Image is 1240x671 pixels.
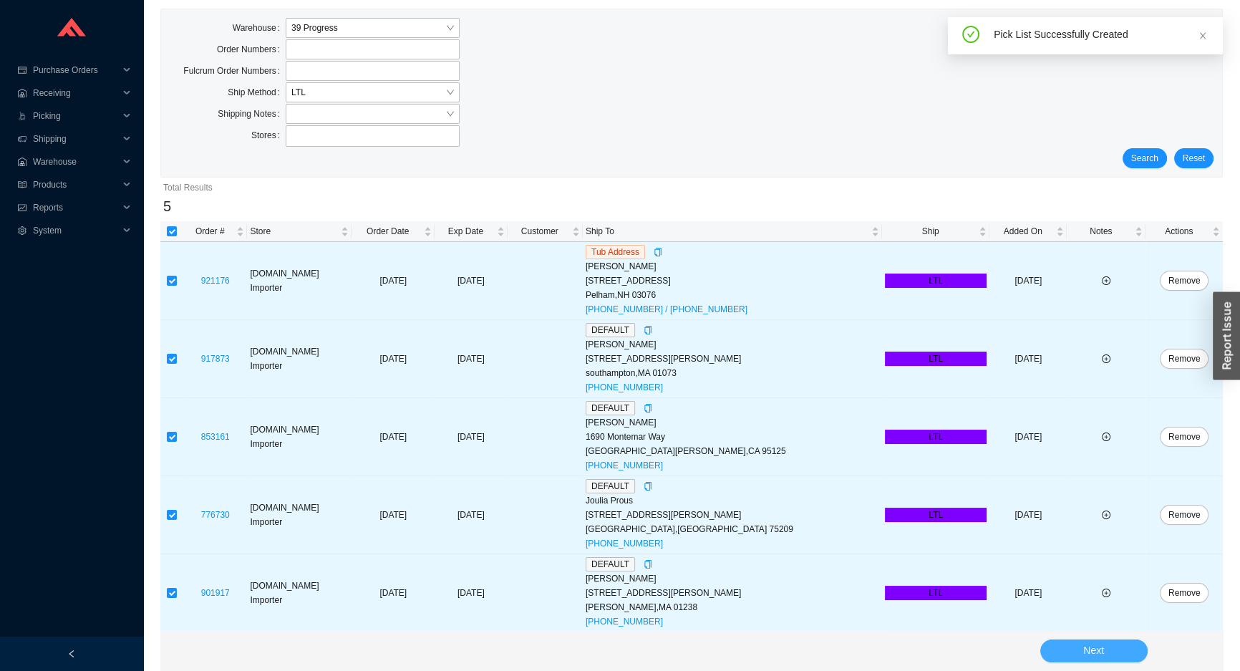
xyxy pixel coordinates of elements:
[586,479,635,493] span: DEFAULT
[1168,274,1201,288] span: Remove
[33,173,119,196] span: Products
[183,61,286,81] label: Fulcrum Order Numbers
[250,224,338,238] span: Store
[33,150,119,173] span: Warehouse
[586,571,879,586] div: [PERSON_NAME]
[291,19,454,37] span: 39 Progress
[586,415,879,430] div: [PERSON_NAME]
[885,586,987,600] div: LTL
[352,242,435,320] td: [DATE]
[989,398,1067,476] td: [DATE]
[201,432,230,442] a: 853161
[163,198,171,214] span: 5
[201,354,230,364] a: 917873
[586,224,868,238] span: Ship To
[654,248,662,256] span: copy
[33,196,119,219] span: Reports
[1102,589,1110,597] span: plus-circle
[201,588,230,598] a: 901917
[586,493,879,508] div: Joulia Prous
[1160,349,1209,369] button: Remove
[1198,32,1207,40] span: close
[1083,642,1104,659] span: Next
[586,617,663,627] a: [PHONE_NUMBER]
[250,501,349,529] div: [DOMAIN_NAME] Importer
[1102,433,1110,441] span: plus-circle
[644,557,652,571] div: Copy
[33,82,119,105] span: Receiving
[586,522,879,536] div: [GEOGRAPHIC_DATA] , [GEOGRAPHIC_DATA] 75209
[989,221,1067,242] th: Added On sortable
[435,221,508,242] th: Exp Date sortable
[1160,583,1209,603] button: Remove
[1168,586,1201,600] span: Remove
[586,366,879,380] div: southampton , MA 01073
[183,221,247,242] th: Order # sortable
[250,266,349,295] div: [DOMAIN_NAME] Importer
[1183,151,1205,165] span: Reset
[1148,224,1209,238] span: Actions
[17,180,27,189] span: read
[1145,221,1223,242] th: Actions sortable
[586,586,879,600] div: [STREET_ADDRESS][PERSON_NAME]
[1067,221,1145,242] th: Notes sortable
[33,219,119,242] span: System
[437,224,494,238] span: Exp Date
[67,650,76,658] span: left
[586,304,747,314] a: [PHONE_NUMBER] / [PHONE_NUMBER]
[1131,151,1158,165] span: Search
[1123,148,1167,168] button: Search
[1174,148,1214,168] button: Reset
[586,539,663,549] a: [PHONE_NUMBER]
[586,444,879,458] div: [GEOGRAPHIC_DATA][PERSON_NAME] , CA 95125
[247,221,352,242] th: Store sortable
[17,203,27,212] span: fund
[644,326,652,334] span: copy
[586,288,879,302] div: Pelham , NH 03076
[33,59,119,82] span: Purchase Orders
[437,430,505,444] div: [DATE]
[644,479,652,493] div: Copy
[885,508,987,522] div: LTL
[1160,427,1209,447] button: Remove
[352,476,435,554] td: [DATE]
[989,476,1067,554] td: [DATE]
[644,401,652,415] div: Copy
[163,180,1220,195] div: Total Results
[1168,352,1201,366] span: Remove
[586,274,879,288] div: [STREET_ADDRESS]
[1160,271,1209,291] button: Remove
[586,430,879,444] div: 1690 Montemar Way
[586,508,879,522] div: [STREET_ADDRESS][PERSON_NAME]
[437,508,505,522] div: [DATE]
[989,320,1067,398] td: [DATE]
[586,245,645,259] span: Tub Address
[17,226,27,235] span: setting
[437,352,505,366] div: [DATE]
[586,557,635,571] span: DEFAULT
[586,323,635,337] span: DEFAULT
[508,221,583,242] th: Customer sortable
[33,105,119,127] span: Picking
[586,460,663,470] a: [PHONE_NUMBER]
[1168,508,1201,522] span: Remove
[885,224,976,238] span: Ship
[218,104,286,124] label: Shipping Notes
[217,39,286,59] label: Order Numbers
[1070,224,1132,238] span: Notes
[228,82,286,102] label: Ship Method
[989,554,1067,632] td: [DATE]
[352,221,435,242] th: Order Date sortable
[352,554,435,632] td: [DATE]
[586,352,879,366] div: [STREET_ADDRESS][PERSON_NAME]
[644,560,652,569] span: copy
[1102,354,1110,363] span: plus-circle
[250,344,349,373] div: [DOMAIN_NAME] Importer
[1102,511,1110,519] span: plus-circle
[885,430,987,444] div: LTL
[437,274,505,288] div: [DATE]
[586,401,635,415] span: DEFAULT
[352,398,435,476] td: [DATE]
[654,245,662,259] div: Copy
[992,224,1053,238] span: Added On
